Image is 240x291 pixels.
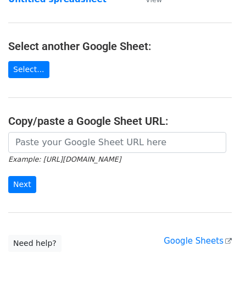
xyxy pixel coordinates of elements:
h4: Select another Google Sheet: [8,40,232,53]
a: Google Sheets [164,236,232,246]
h4: Copy/paste a Google Sheet URL: [8,114,232,128]
small: Example: [URL][DOMAIN_NAME] [8,155,121,163]
input: Paste your Google Sheet URL here [8,132,226,153]
a: Select... [8,61,49,78]
input: Next [8,176,36,193]
a: Need help? [8,235,62,252]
